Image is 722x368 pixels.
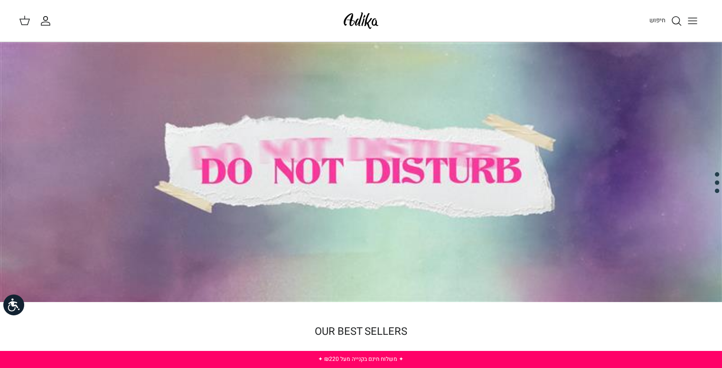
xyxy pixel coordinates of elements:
img: Adika IL [341,9,381,32]
a: החשבון שלי [40,15,55,27]
a: OUR BEST SELLERS [315,324,407,339]
span: חיפוש [649,16,666,25]
a: ✦ משלוח חינם בקנייה מעל ₪220 ✦ [318,355,403,363]
a: חיפוש [649,15,682,27]
button: Toggle menu [682,10,703,31]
